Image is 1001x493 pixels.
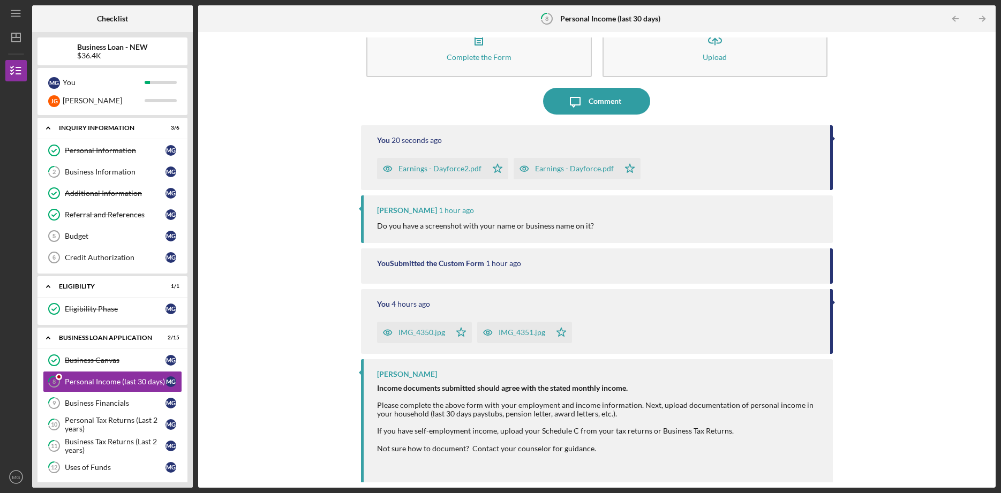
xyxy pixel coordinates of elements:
tspan: 9 [52,400,56,407]
button: Upload [603,16,828,77]
a: 12Uses of FundsMG [43,457,182,478]
div: Business Tax Returns (Last 2 years) [65,437,165,454]
div: M G [165,231,176,241]
button: Complete the Form [366,16,592,77]
div: INQUIRY INFORMATION [59,125,153,131]
div: Business Canvas [65,356,165,365]
b: Checklist [97,14,128,23]
div: 1 / 1 [160,283,179,290]
div: Eligibility Phase [65,305,165,313]
button: Earnings - Dayforce2.pdf [377,158,508,179]
div: Earnings - Dayforce2.pdf [398,164,481,173]
a: Additional InformationMG [43,183,182,204]
tspan: 8 [52,378,56,385]
div: J G [48,95,60,107]
div: You [377,136,390,145]
a: 11Business Tax Returns (Last 2 years)MG [43,435,182,457]
div: $36.4K [77,51,148,60]
div: Personal Information [65,146,165,155]
div: M G [165,166,176,177]
a: Eligibility PhaseMG [43,298,182,320]
div: M G [165,209,176,220]
div: Earnings - Dayforce.pdf [535,164,614,173]
button: IMG_4350.jpg [377,322,472,343]
tspan: 8 [545,15,548,22]
tspan: 10 [51,421,58,428]
div: M G [165,398,176,408]
b: Personal Income (last 30 days) [560,14,660,23]
button: MG [5,466,27,488]
div: M G [165,376,176,387]
div: Personal Income (last 30 days) [65,377,165,386]
div: M G [165,462,176,473]
div: Please complete the above form with your employment and income information. Next, upload document... [377,401,822,418]
div: You Submitted the Custom Form [377,259,484,268]
a: 5BudgetMG [43,225,182,247]
a: Referral and ReferencesMG [43,204,182,225]
tspan: 6 [52,254,56,261]
div: 2 / 15 [160,335,179,341]
div: M G [165,145,176,156]
b: Business Loan - NEW [77,43,148,51]
div: Business Information [65,168,165,176]
a: 10Personal Tax Returns (Last 2 years)MG [43,414,182,435]
tspan: 11 [51,443,57,450]
button: IMG_4351.jpg [477,322,572,343]
p: Do you have a screenshot with your name or business name on it? [377,220,594,232]
div: Credit Authorization [65,253,165,262]
div: M G [165,188,176,199]
time: 2025-08-14 18:41 [486,259,521,268]
a: 9Business FinancialsMG [43,392,182,414]
strong: Income documents submitted should agree with the stated monthly income. [377,383,628,392]
div: M G [165,441,176,451]
button: Comment [543,88,650,115]
div: IMG_4351.jpg [499,328,545,337]
div: 3 / 6 [160,125,179,131]
time: 2025-08-14 20:15 [392,136,442,145]
div: Not sure how to document? Contact your counselor for guidance. [377,444,822,453]
div: [PERSON_NAME] [377,370,437,378]
a: Business CanvasMG [43,350,182,371]
div: [PERSON_NAME] [377,206,437,215]
tspan: 2 [52,169,56,176]
div: If you have self-employment income, upload your Schedule C from your tax returns or Business Tax ... [377,427,822,435]
a: 8Personal Income (last 30 days)MG [43,371,182,392]
a: 2Business InformationMG [43,161,182,183]
a: 6Credit AuthorizationMG [43,247,182,268]
div: IMG_4350.jpg [398,328,445,337]
div: [PERSON_NAME] [63,92,145,110]
div: M G [165,252,176,263]
div: You [377,300,390,308]
div: Complete the Form [447,53,511,61]
div: M G [165,419,176,430]
div: Uses of Funds [65,463,165,472]
div: Upload [703,53,727,61]
div: ELIGIBILITY [59,283,153,290]
div: Referral and References [65,210,165,219]
tspan: 12 [51,464,57,471]
div: M G [48,77,60,89]
tspan: 5 [52,233,56,239]
div: M G [165,304,176,314]
text: MG [12,474,20,480]
div: You [63,73,145,92]
a: Personal InformationMG [43,140,182,161]
div: Budget [65,232,165,240]
div: Business Financials [65,399,165,407]
div: BUSINESS LOAN APPLICATION [59,335,153,341]
div: Additional Information [65,189,165,198]
time: 2025-08-14 18:44 [439,206,474,215]
button: Earnings - Dayforce.pdf [514,158,641,179]
div: M G [165,355,176,366]
div: Personal Tax Returns (Last 2 years) [65,416,165,433]
div: Comment [589,88,621,115]
time: 2025-08-14 16:26 [392,300,430,308]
